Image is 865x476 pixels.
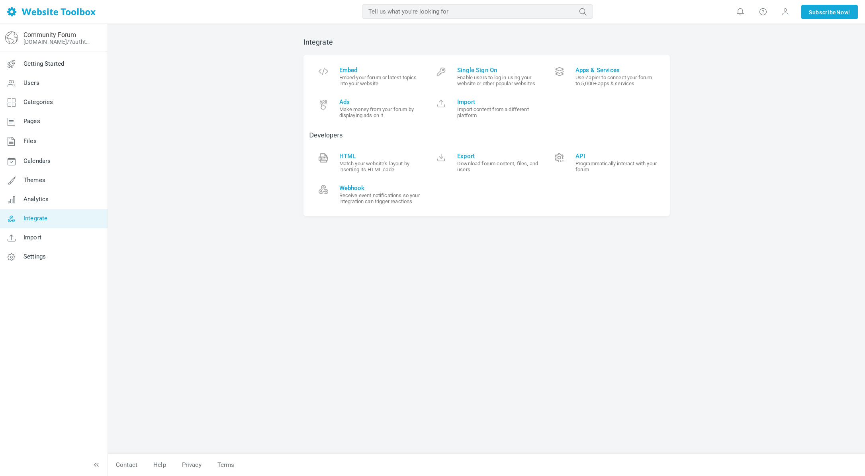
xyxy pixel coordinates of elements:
span: Calendars [23,157,51,165]
span: HTML [339,153,422,160]
span: Analytics [23,196,49,203]
small: Enable users to log in using your website or other popular websites [457,74,540,86]
span: Embed [339,67,422,74]
a: SubscribeNow! [801,5,858,19]
a: Terms [209,458,243,472]
img: globe-icon.png [5,31,18,44]
a: Embed Embed your forum or latest topics into your website [309,61,428,92]
span: Integrate [23,215,47,222]
a: Contact [108,458,145,472]
a: Export Download forum content, files, and users [427,147,546,178]
span: Single Sign On [457,67,540,74]
span: Themes [23,176,45,184]
a: API Programmatically interact with your forum [546,147,664,178]
small: Match your website's layout by inserting its HTML code [339,161,422,172]
a: Ads Make money from your forum by displaying ads on it [309,92,428,124]
span: Categories [23,98,53,106]
span: Getting Started [23,60,64,67]
span: Now! [836,8,850,17]
a: Single Sign On Enable users to log in using your website or other popular websites [427,61,546,92]
span: Pages [23,118,40,125]
span: Files [23,137,37,145]
span: API [575,153,658,160]
span: Export [457,153,540,160]
span: Apps & Services [575,67,658,74]
input: Tell us what you're looking for [362,4,593,19]
small: Programmatically interact with your forum [575,161,658,172]
a: Community Forum [23,31,76,39]
small: Download forum content, files, and users [457,161,540,172]
small: Make money from your forum by displaying ads on it [339,106,422,118]
a: Help [145,458,174,472]
span: Ads [339,98,422,106]
small: Receive event notifications so your integration can trigger reactions [339,192,422,204]
a: Apps & Services Use Zapier to connect your forum to 5,000+ apps & services [546,61,664,92]
a: Webhook Receive event notifications so your integration can trigger reactions [309,178,428,210]
small: Embed your forum or latest topics into your website [339,74,422,86]
a: HTML Match your website's layout by inserting its HTML code [309,147,428,178]
a: Privacy [174,458,209,472]
span: Import [23,234,41,241]
a: [DOMAIN_NAME]/?authtoken=9ac66dc17cdde635731fd29dc8434852&rememberMe=1 [23,39,93,45]
span: Import [457,98,540,106]
h2: Integrate [303,38,670,47]
span: Users [23,79,39,86]
span: Settings [23,253,46,260]
p: Developers [309,131,664,140]
small: Use Zapier to connect your forum to 5,000+ apps & services [575,74,658,86]
a: Import Import content from a different platform [427,92,546,124]
span: Webhook [339,184,422,192]
small: Import content from a different platform [457,106,540,118]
